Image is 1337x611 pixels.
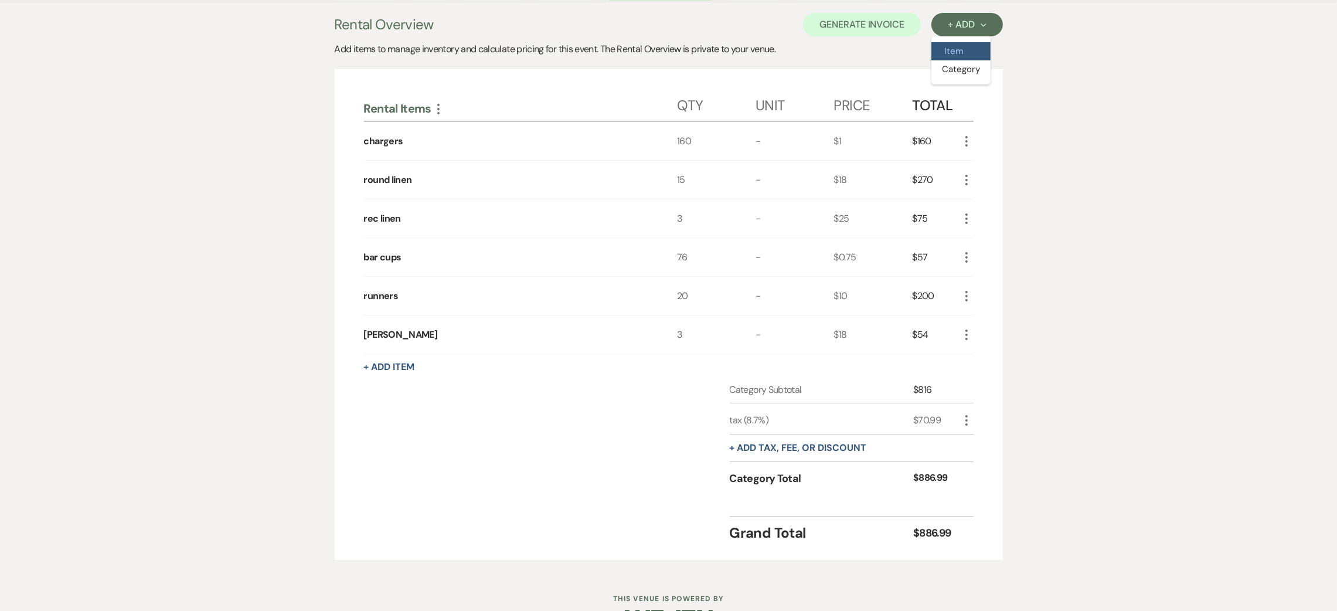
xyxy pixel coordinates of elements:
[677,161,756,199] div: 15
[730,443,867,453] button: + Add tax, fee, or discount
[335,42,1003,56] div: Add items to manage inventory and calculate pricing for this event. The Rental Overview is privat...
[677,277,756,315] div: 20
[834,122,913,160] div: $1
[677,315,756,354] div: 3
[364,328,438,342] div: [PERSON_NAME]
[756,277,834,315] div: -
[364,212,401,226] div: rec linen
[834,315,913,354] div: $18
[756,238,834,276] div: -
[834,238,913,276] div: $0.75
[913,383,959,397] div: $816
[912,161,959,199] div: $270
[364,362,415,372] button: + Add Item
[912,199,959,237] div: $75
[364,173,412,187] div: round linen
[756,315,834,354] div: -
[677,238,756,276] div: 76
[912,238,959,276] div: $57
[913,525,959,541] div: $886.99
[364,134,403,148] div: chargers
[730,471,914,487] div: Category Total
[912,122,959,160] div: $160
[834,199,913,237] div: $25
[913,471,959,487] div: $886.99
[364,101,678,116] div: Rental Items
[677,86,756,121] div: Qty
[913,413,959,427] div: $70.99
[756,161,834,199] div: -
[364,250,402,264] div: bar cups
[912,86,959,121] div: Total
[912,315,959,354] div: $54
[931,42,991,60] button: Item
[730,383,914,397] div: Category Subtotal
[834,86,913,121] div: Price
[730,413,914,427] div: tax (8.7%)
[756,122,834,160] div: -
[364,289,399,303] div: runners
[834,277,913,315] div: $10
[931,60,991,79] button: Category
[756,199,834,237] div: -
[730,522,914,544] div: Grand Total
[803,13,921,36] button: Generate Invoice
[834,161,913,199] div: $18
[677,122,756,160] div: 160
[931,13,1002,36] button: + Add
[912,277,959,315] div: $200
[756,86,834,121] div: Unit
[677,199,756,237] div: 3
[948,20,986,29] div: + Add
[335,14,434,35] h3: Rental Overview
